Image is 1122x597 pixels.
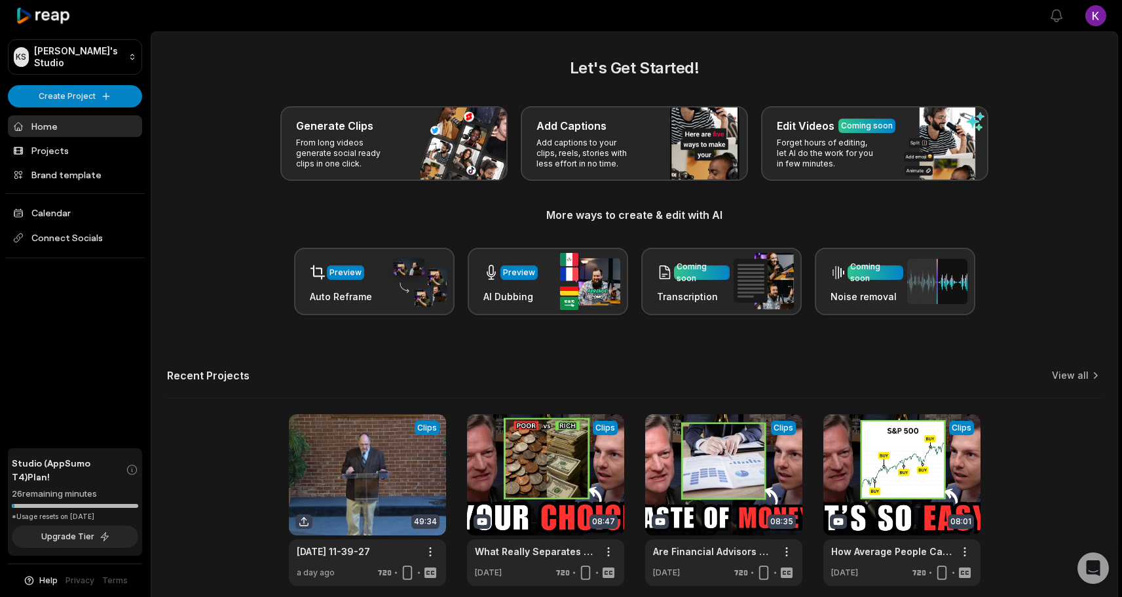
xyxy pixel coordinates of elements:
[907,259,967,304] img: noise_removal.png
[1077,552,1109,584] div: Open Intercom Messenger
[23,575,58,587] button: Help
[657,290,730,303] h3: Transcription
[831,290,903,303] h3: Noise removal
[8,226,142,250] span: Connect Socials
[310,290,372,303] h3: Auto Reframe
[12,512,138,522] div: *Usage resets on [DATE]
[34,45,123,69] p: [PERSON_NAME]'s Studio
[8,115,142,137] a: Home
[167,207,1102,223] h3: More ways to create & edit with AI
[8,140,142,161] a: Projects
[12,488,138,501] div: 26 remaining minutes
[12,456,126,484] span: Studio (AppSumo T4) Plan!
[831,545,952,558] a: How Average People Can EASILY Become RICH | The Money Guy Show
[102,575,128,587] a: Terms
[503,267,535,279] div: Preview
[297,545,370,558] a: [DATE] 11-39-27
[296,138,398,169] p: From long videos generate social ready clips in one click.
[39,575,58,587] span: Help
[536,138,638,169] p: Add captions to your clips, reels, stories with less effort in no time.
[777,138,878,169] p: Forget hours of editing, let AI do the work for you in few minutes.
[65,575,94,587] a: Privacy
[841,120,893,132] div: Coming soon
[677,261,727,284] div: Coming soon
[8,85,142,107] button: Create Project
[734,253,794,309] img: transcription.png
[1052,369,1089,382] a: View all
[536,118,607,134] h3: Add Captions
[167,56,1102,80] h2: Let's Get Started!
[777,118,834,134] h3: Edit Videos
[560,253,620,310] img: ai_dubbing.png
[329,267,362,279] div: Preview
[167,369,250,382] h2: Recent Projects
[475,545,595,558] a: What Really Separates the RICH From the POOR
[8,164,142,185] a: Brand template
[14,47,29,67] div: KS
[483,290,538,303] h3: AI Dubbing
[653,545,774,558] a: Are Financial Advisors Worth It? | The Money Guy Show
[850,261,901,284] div: Coming soon
[296,118,373,134] h3: Generate Clips
[8,202,142,223] a: Calendar
[386,256,447,307] img: auto_reframe.png
[12,526,138,548] button: Upgrade Tier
